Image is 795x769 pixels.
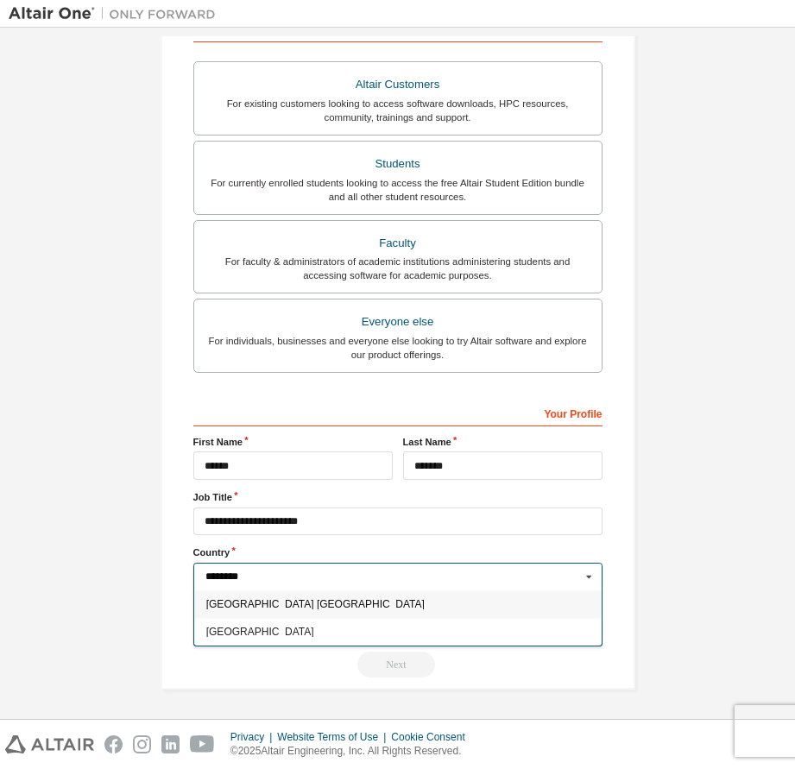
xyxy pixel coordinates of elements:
label: Job Title [193,490,603,504]
div: Students [205,152,591,176]
div: Cookie Consent [391,730,475,744]
div: Read and acccept EULA to continue [193,652,603,678]
div: Website Terms of Use [277,730,391,744]
label: Country [193,545,603,559]
span: [GEOGRAPHIC_DATA] [GEOGRAPHIC_DATA] [205,599,590,609]
img: youtube.svg [190,735,215,753]
div: For faculty & administrators of academic institutions administering students and accessing softwa... [205,255,591,282]
img: instagram.svg [133,735,151,753]
div: For currently enrolled students looking to access the free Altair Student Edition bundle and all ... [205,176,591,204]
div: Your Profile [193,399,603,426]
div: For existing customers looking to access software downloads, HPC resources, community, trainings ... [205,97,591,124]
p: © 2025 Altair Engineering, Inc. All Rights Reserved. [230,744,476,759]
img: linkedin.svg [161,735,180,753]
img: Altair One [9,5,224,22]
img: altair_logo.svg [5,735,94,753]
label: First Name [193,435,393,449]
div: Everyone else [205,310,591,334]
div: Faculty [205,231,591,255]
span: [GEOGRAPHIC_DATA] [205,627,590,637]
img: facebook.svg [104,735,123,753]
label: Last Name [403,435,603,449]
div: Altair Customers [205,72,591,97]
div: For individuals, businesses and everyone else looking to try Altair software and explore our prod... [205,334,591,362]
div: Privacy [230,730,277,744]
